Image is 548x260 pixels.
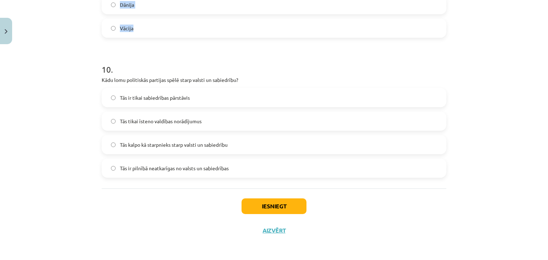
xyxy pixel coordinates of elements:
input: Tās tikai īsteno valdības norādījumus [111,119,116,124]
button: Iesniegt [242,198,306,214]
span: Tās tikai īsteno valdības norādījumus [120,118,202,125]
input: Vācija [111,26,116,31]
img: icon-close-lesson-0947bae3869378f0d4975bcd49f059093ad1ed9edebbc8119c70593378902aed.svg [5,29,7,34]
span: Vācija [120,25,133,32]
span: Tās ir pilnībā neatkarīgas no valsts un sabiedrības [120,165,229,172]
span: Tās kalpo kā starpnieks starp valsti un sabiedrību [120,141,228,149]
input: Dānija [111,2,116,7]
input: Tās ir tikai sabiedrības pārstāvis [111,95,116,100]
p: Kādu lomu politiskās partijas spēlē starp valsti un sabiedrību? [102,76,446,84]
input: Tās ir pilnībā neatkarīgas no valsts un sabiedrības [111,166,116,171]
button: Aizvērt [260,227,288,234]
h1: 10 . [102,52,446,74]
span: Tās ir tikai sabiedrības pārstāvis [120,94,190,102]
span: Dānija [120,1,134,9]
input: Tās kalpo kā starpnieks starp valsti un sabiedrību [111,142,116,147]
